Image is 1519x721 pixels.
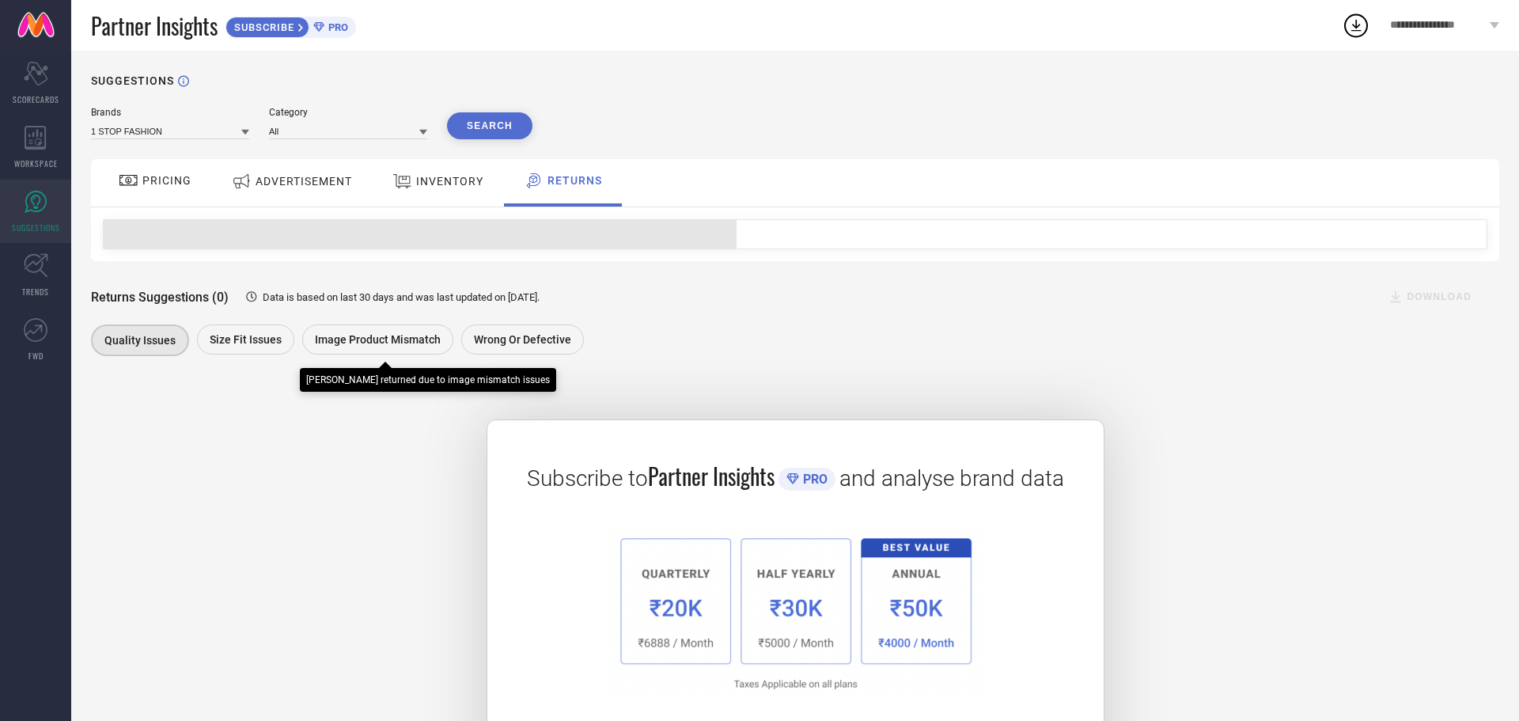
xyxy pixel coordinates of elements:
span: Image product mismatch [315,333,441,346]
span: INVENTORY [416,175,483,188]
div: [PERSON_NAME] returned due to image mismatch issues [306,374,550,385]
a: SUBSCRIBEPRO [225,13,356,38]
span: FWD [28,350,44,362]
span: Data is based on last 30 days and was last updated on [DATE] . [263,291,540,303]
div: Category [269,107,427,118]
span: Quality issues [104,334,176,347]
span: SUBSCRIBE [226,21,298,33]
span: RETURNS [547,174,602,187]
button: Search [447,112,532,139]
span: and analyse brand data [839,465,1064,491]
span: SUGGESTIONS [12,222,60,233]
h1: SUGGESTIONS [91,74,174,87]
div: Open download list [1342,11,1370,40]
img: 1a6fb96cb29458d7132d4e38d36bc9c7.png [605,524,985,700]
span: SCORECARDS [13,93,59,105]
span: Size fit issues [210,333,282,346]
span: WORKSPACE [14,157,58,169]
div: Brands [91,107,249,118]
span: Returns Suggestions (0) [91,290,229,305]
span: PRO [324,21,348,33]
span: TRENDS [22,286,49,298]
span: Partner Insights [648,460,775,492]
span: Wrong or Defective [474,333,571,346]
span: Partner Insights [91,9,218,42]
span: PRO [799,472,828,487]
span: PRICING [142,174,191,187]
span: Subscribe to [527,465,648,491]
span: ADVERTISEMENT [256,175,352,188]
